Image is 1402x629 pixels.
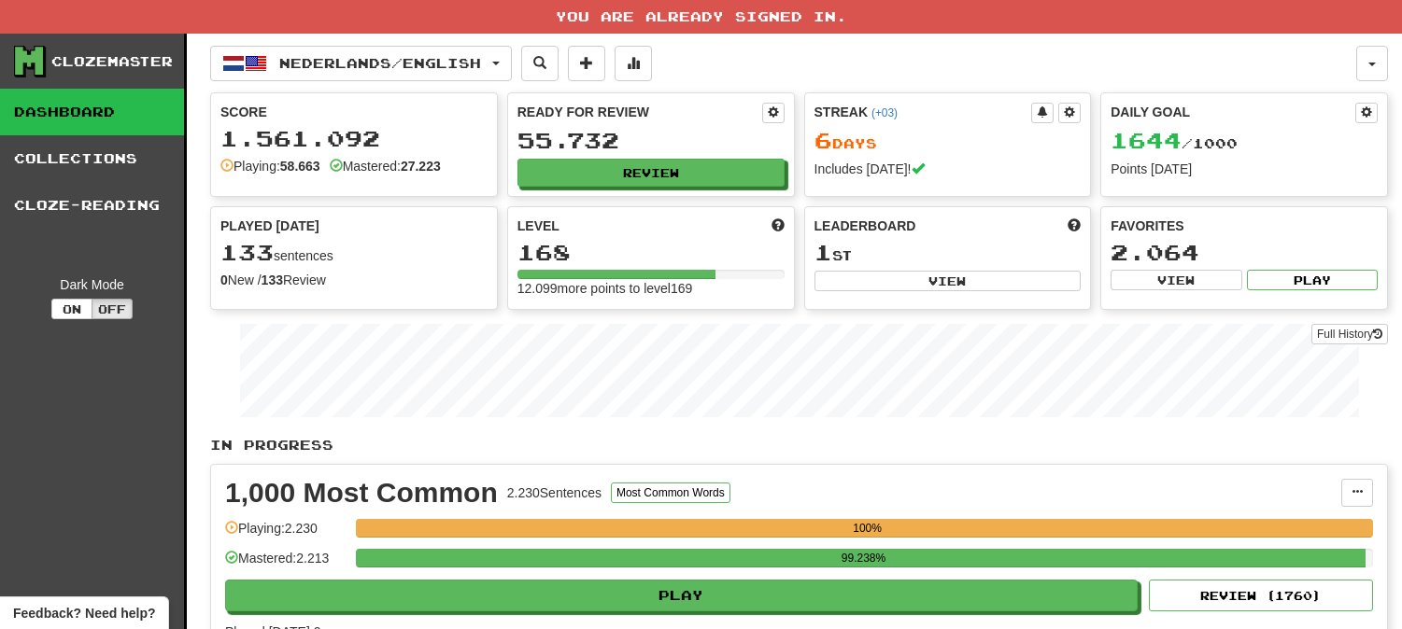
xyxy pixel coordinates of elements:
[361,549,1365,567] div: 99.238%
[871,106,898,119] a: (+03)
[92,299,133,319] button: Off
[507,483,602,502] div: 2.230 Sentences
[14,275,170,294] div: Dark Mode
[772,217,785,235] span: Score more points to level up
[517,279,785,298] div: 12.099 more points to level 169
[517,129,785,152] div: 55.732
[517,103,762,121] div: Ready for Review
[225,519,347,550] div: Playing: 2.230
[262,273,283,287] strong: 133
[814,103,1032,121] div: Streak
[1311,324,1388,344] a: Full History
[1111,160,1378,178] div: Points [DATE]
[220,217,319,235] span: Played [DATE]
[517,159,785,187] button: Review
[1247,270,1378,290] button: Play
[1111,135,1238,151] span: / 1000
[220,103,488,121] div: Score
[611,482,730,503] button: Most Common Words
[401,159,441,174] strong: 27.223
[814,127,832,153] span: 6
[1111,103,1355,123] div: Daily Goal
[814,129,1082,153] div: Day s
[1068,217,1081,235] span: This week in points, UTC
[814,160,1082,178] div: Includes [DATE]!
[814,239,832,265] span: 1
[814,271,1082,291] button: View
[279,55,481,71] span: Nederlands / English
[225,549,347,580] div: Mastered: 2.213
[220,127,488,150] div: 1.561.092
[517,217,559,235] span: Level
[13,604,155,622] span: Open feedback widget
[220,271,488,289] div: New / Review
[361,519,1373,538] div: 100%
[51,52,173,71] div: Clozemaster
[1111,270,1241,290] button: View
[1111,241,1378,264] div: 2.064
[220,273,228,287] strong: 0
[225,479,498,507] div: 1,000 Most Common
[51,299,92,319] button: On
[225,580,1138,611] button: Play
[220,241,488,265] div: sentences
[280,159,320,174] strong: 58.663
[521,46,559,81] button: Search sentences
[1111,127,1182,153] span: 1644
[568,46,605,81] button: Add sentence to collection
[814,217,916,235] span: Leaderboard
[330,157,441,175] div: Mastered:
[1149,580,1373,611] button: Review (1760)
[220,239,274,265] span: 133
[615,46,652,81] button: More stats
[220,157,320,175] div: Playing:
[210,46,512,81] button: Nederlands/English
[814,241,1082,265] div: st
[1111,217,1378,235] div: Favorites
[517,241,785,264] div: 168
[210,436,1388,454] p: In Progress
